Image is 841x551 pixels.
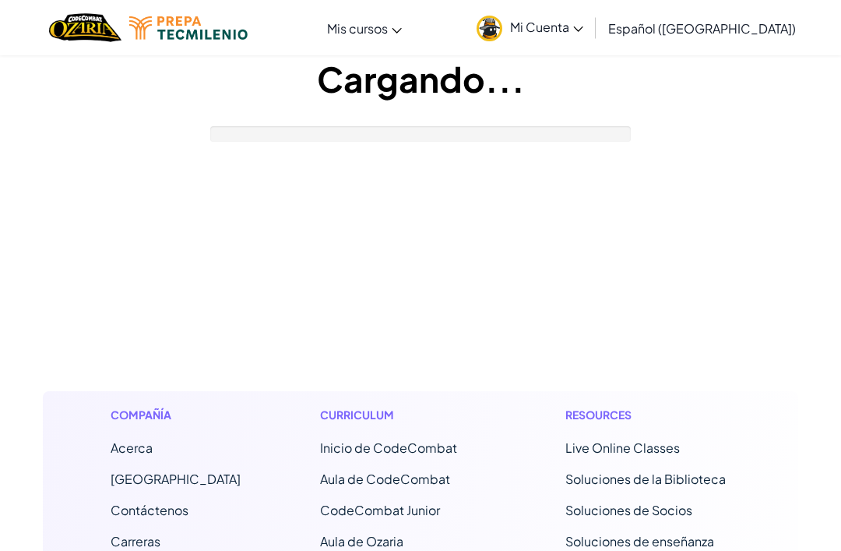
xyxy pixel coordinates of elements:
h1: Compañía [111,407,241,423]
span: Mis cursos [327,20,388,37]
span: Inicio de CodeCombat [320,440,457,456]
span: Español ([GEOGRAPHIC_DATA]) [608,20,796,37]
a: Ozaria by CodeCombat logo [49,12,121,44]
a: Mi Cuenta [469,3,591,52]
span: Mi Cuenta [510,19,583,35]
a: Soluciones de enseñanza [565,533,714,549]
h1: Curriculum [320,407,486,423]
span: Contáctenos [111,502,188,518]
a: Aula de CodeCombat [320,471,450,487]
img: Tecmilenio logo [129,16,248,40]
h1: Resources [565,407,731,423]
img: Home [49,12,121,44]
img: avatar [477,16,502,41]
a: Soluciones de Socios [565,502,692,518]
a: Mis cursos [319,7,410,49]
a: Acerca [111,440,153,456]
a: [GEOGRAPHIC_DATA] [111,471,241,487]
a: Live Online Classes [565,440,680,456]
a: Aula de Ozaria [320,533,403,549]
a: CodeCombat Junior [320,502,440,518]
a: Carreras [111,533,160,549]
a: Español ([GEOGRAPHIC_DATA]) [600,7,804,49]
a: Soluciones de la Biblioteca [565,471,726,487]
